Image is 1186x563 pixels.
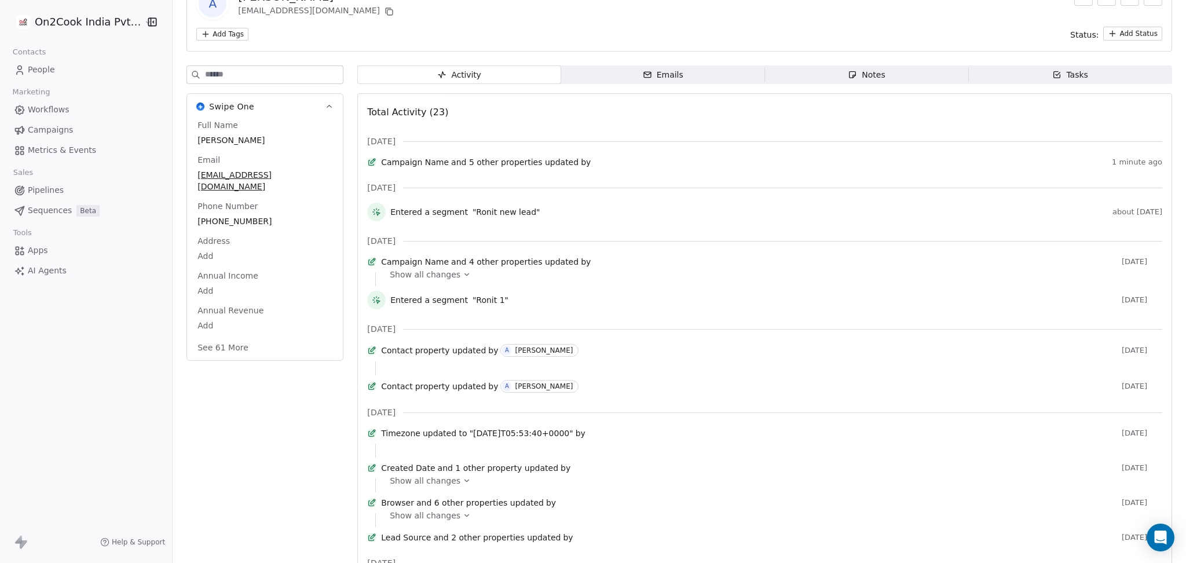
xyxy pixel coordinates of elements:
[488,381,498,392] span: by
[9,120,163,140] a: Campaigns
[195,154,222,166] span: Email
[423,427,467,439] span: updated to
[390,510,1154,521] a: Show all changes
[367,323,396,335] span: [DATE]
[390,269,460,280] span: Show all changes
[515,382,573,390] div: [PERSON_NAME]
[643,69,683,81] div: Emails
[100,538,165,547] a: Help & Support
[488,345,498,356] span: by
[381,256,449,268] span: Campaign Name
[1122,257,1162,266] span: [DATE]
[195,200,260,212] span: Phone Number
[8,43,51,61] span: Contacts
[451,256,579,268] span: and 4 other properties updated
[416,497,544,509] span: and 6 other properties updated
[438,462,559,474] span: and 1 other property updated
[195,305,266,316] span: Annual Revenue
[16,15,30,29] img: on2cook%20logo-04%20copy.jpg
[1112,207,1162,217] span: about [DATE]
[76,205,100,217] span: Beta
[197,250,332,262] span: Add
[581,156,591,168] span: by
[28,265,67,277] span: AI Agents
[381,497,414,509] span: Browser
[9,141,163,160] a: Metrics & Events
[390,269,1154,280] a: Show all changes
[848,69,885,81] div: Notes
[1147,524,1174,551] div: Open Intercom Messenger
[28,144,96,156] span: Metrics & Events
[28,204,72,217] span: Sequences
[505,346,509,355] div: A
[581,256,591,268] span: by
[187,94,343,119] button: Swipe OneSwipe One
[390,510,460,521] span: Show all changes
[1122,463,1162,473] span: [DATE]
[473,294,508,306] span: "Ronit 1"
[197,134,332,146] span: [PERSON_NAME]
[367,235,396,247] span: [DATE]
[433,532,561,543] span: and 2 other properties updated
[563,532,573,543] span: by
[1122,429,1162,438] span: [DATE]
[28,184,64,196] span: Pipelines
[197,215,332,227] span: [PHONE_NUMBER]
[8,164,38,181] span: Sales
[209,101,254,112] span: Swipe One
[1122,295,1162,305] span: [DATE]
[381,427,420,439] span: Timezone
[381,532,431,543] span: Lead Source
[195,235,232,247] span: Address
[28,124,73,136] span: Campaigns
[1122,533,1162,542] span: [DATE]
[390,475,460,487] span: Show all changes
[367,107,448,118] span: Total Activity (23)
[196,28,248,41] button: Add Tags
[28,244,48,257] span: Apps
[576,427,585,439] span: by
[546,497,556,509] span: by
[415,381,486,392] span: property updated
[451,156,579,168] span: and 5 other properties updated
[35,14,141,30] span: On2Cook India Pvt. Ltd.
[505,382,509,391] div: A
[1122,498,1162,507] span: [DATE]
[515,346,573,354] div: [PERSON_NAME]
[390,475,1154,487] a: Show all changes
[196,103,204,111] img: Swipe One
[197,169,332,192] span: [EMAIL_ADDRESS][DOMAIN_NAME]
[390,206,468,218] span: Entered a segment
[1122,346,1162,355] span: [DATE]
[415,345,486,356] span: property updated
[470,427,573,439] span: "[DATE]T05:53:40+0000"
[367,407,396,418] span: [DATE]
[28,104,69,116] span: Workflows
[191,337,255,358] button: See 61 More
[1052,69,1088,81] div: Tasks
[1112,158,1162,167] span: 1 minute ago
[367,136,396,147] span: [DATE]
[473,206,540,218] span: "Ronit new lead"
[9,201,163,220] a: SequencesBeta
[381,381,412,392] span: Contact
[197,320,332,331] span: Add
[9,60,163,79] a: People
[381,156,449,168] span: Campaign Name
[8,224,36,242] span: Tools
[381,462,435,474] span: Created Date
[238,5,396,19] div: [EMAIL_ADDRESS][DOMAIN_NAME]
[8,83,55,101] span: Marketing
[14,12,136,32] button: On2Cook India Pvt. Ltd.
[9,261,163,280] a: AI Agents
[9,181,163,200] a: Pipelines
[195,270,261,281] span: Annual Income
[9,100,163,119] a: Workflows
[195,119,240,131] span: Full Name
[9,241,163,260] a: Apps
[28,64,55,76] span: People
[112,538,165,547] span: Help & Support
[187,119,343,360] div: Swipe OneSwipe One
[561,462,570,474] span: by
[1103,27,1162,41] button: Add Status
